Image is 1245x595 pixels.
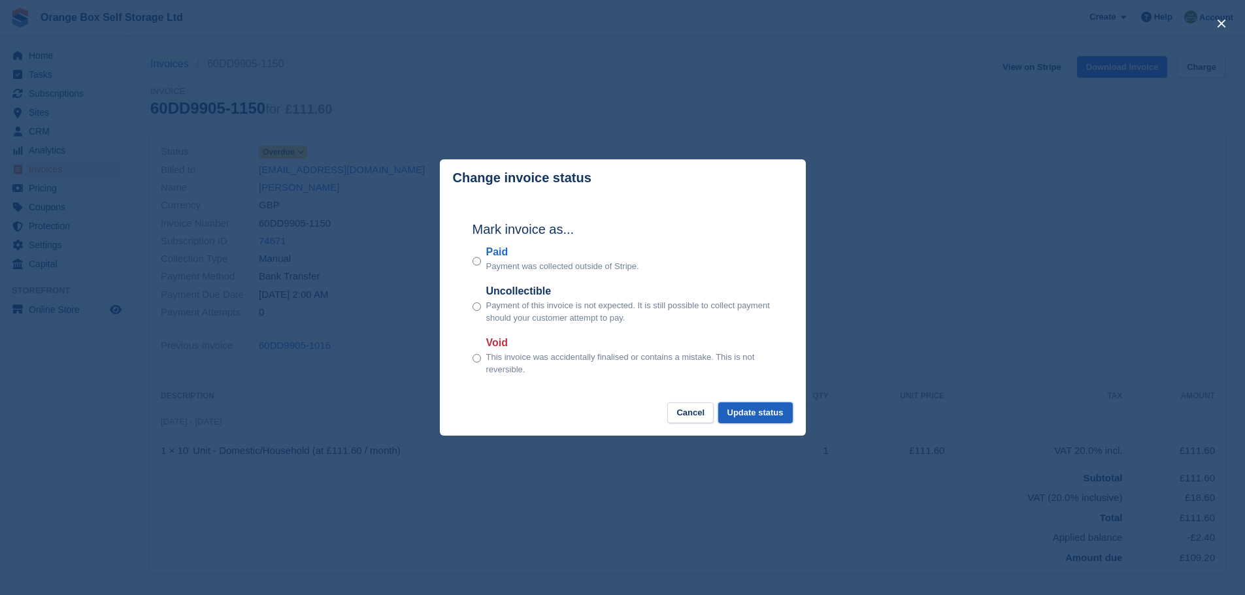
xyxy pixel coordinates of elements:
label: Paid [486,244,639,260]
label: Void [486,335,773,351]
label: Uncollectible [486,283,773,299]
p: Payment was collected outside of Stripe. [486,260,639,273]
button: Update status [718,402,793,424]
button: close [1211,13,1232,34]
button: Cancel [667,402,714,424]
p: This invoice was accidentally finalised or contains a mistake. This is not reversible. [486,351,773,376]
h2: Mark invoice as... [473,219,773,239]
p: Change invoice status [453,170,591,185]
p: Payment of this invoice is not expected. It is still possible to collect payment should your cust... [486,299,773,325]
